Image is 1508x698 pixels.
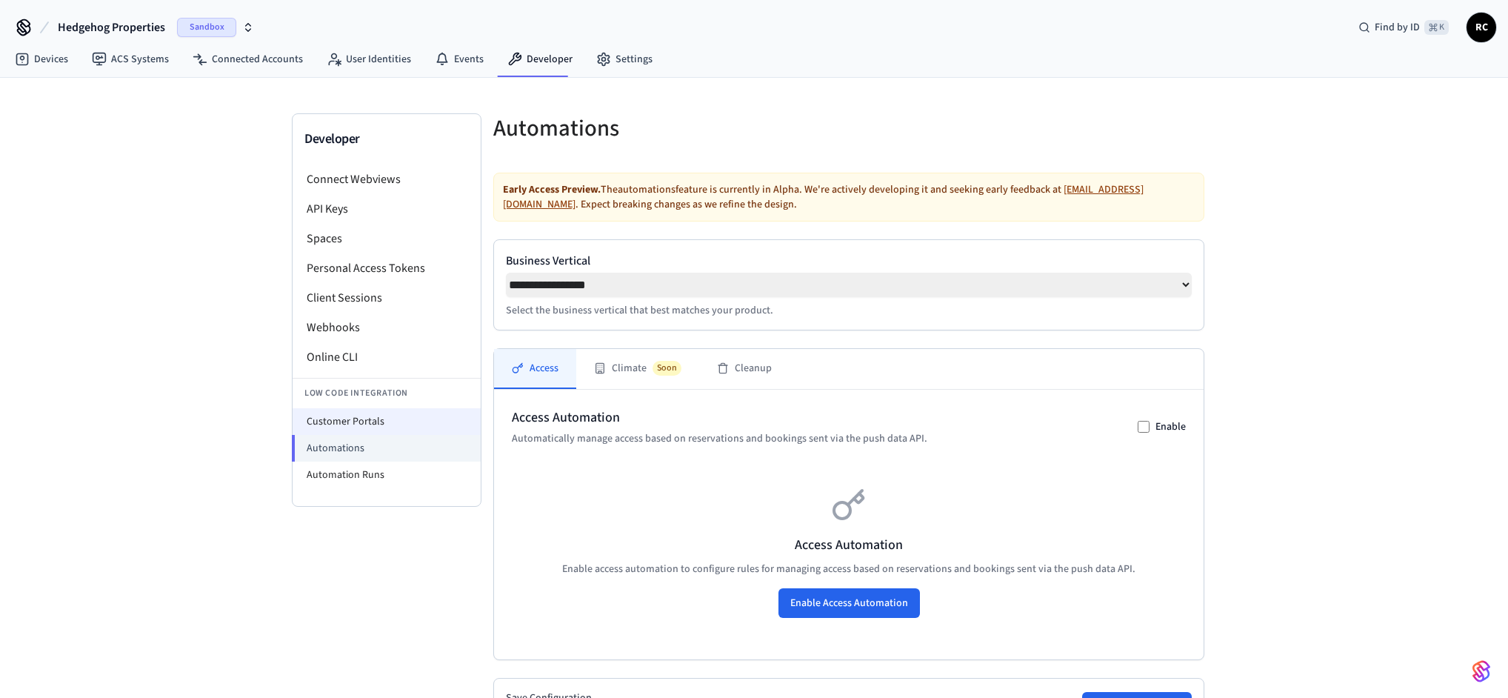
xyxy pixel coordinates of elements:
a: Connected Accounts [181,46,315,73]
li: Low Code Integration [293,378,481,408]
li: Client Sessions [293,283,481,313]
a: [EMAIL_ADDRESS][DOMAIN_NAME] [503,182,1144,212]
button: RC [1467,13,1496,42]
li: Online CLI [293,342,481,372]
h5: Automations [493,113,840,144]
p: Automatically manage access based on reservations and bookings sent via the push data API. [512,431,927,446]
span: ⌘ K [1424,20,1449,35]
li: Automations [292,435,481,462]
button: Enable Access Automation [778,588,920,618]
span: Find by ID [1375,20,1420,35]
span: Soon [653,361,681,376]
button: Access [494,349,576,389]
a: Settings [584,46,664,73]
div: Find by ID⌘ K [1347,14,1461,41]
li: Personal Access Tokens [293,253,481,283]
span: Sandbox [177,18,236,37]
li: Automation Runs [293,462,481,488]
a: Events [423,46,496,73]
h3: Developer [304,129,469,150]
li: Webhooks [293,313,481,342]
a: Developer [496,46,584,73]
a: ACS Systems [80,46,181,73]
a: User Identities [315,46,423,73]
h2: Access Automation [512,408,927,428]
a: Devices [3,46,80,73]
li: Customer Portals [293,408,481,435]
span: Hedgehog Properties [58,19,165,36]
button: ClimateSoon [576,349,699,389]
li: Spaces [293,224,481,253]
div: The automations feature is currently in Alpha. We're actively developing it and seeking early fee... [493,173,1204,222]
button: Cleanup [699,349,790,389]
p: Enable access automation to configure rules for managing access based on reservations and booking... [512,562,1186,576]
label: Enable [1155,419,1186,434]
h3: Access Automation [512,535,1186,556]
strong: Early Access Preview. [503,182,601,197]
li: Connect Webviews [293,164,481,194]
li: API Keys [293,194,481,224]
p: Select the business vertical that best matches your product. [506,303,1192,318]
img: SeamLogoGradient.69752ec5.svg [1472,659,1490,683]
span: RC [1468,14,1495,41]
label: Business Vertical [506,252,1192,270]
